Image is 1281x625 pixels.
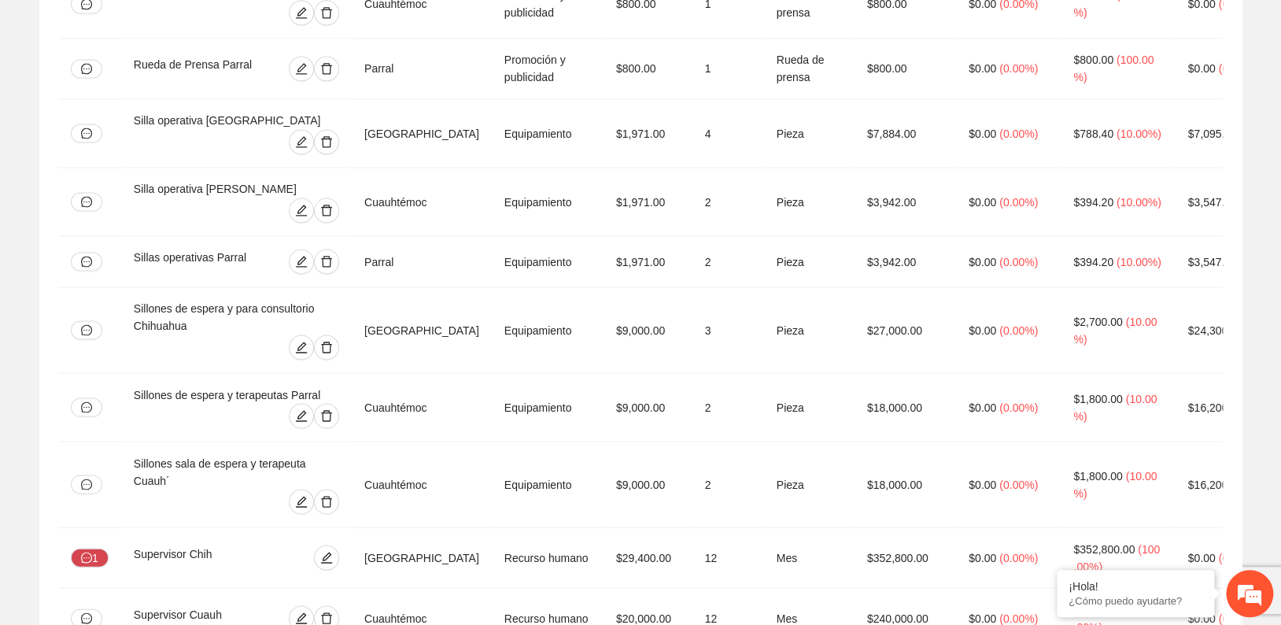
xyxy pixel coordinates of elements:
[352,168,492,236] td: Cuauhtémoc
[71,59,102,78] button: message
[604,527,692,588] td: $29,400.00
[71,398,102,416] button: message
[692,527,763,588] td: 12
[134,545,263,570] div: Supervisor Chih
[969,612,996,624] span: $0.00
[81,324,92,335] span: message
[492,99,604,168] td: Equipamiento
[855,236,956,287] td: $3,942.00
[71,475,102,494] button: message
[1218,62,1257,75] span: ( 0.00% )
[71,320,102,339] button: message
[134,386,339,403] div: Sillones de espera y terapeutas Parral
[492,527,604,588] td: Recurso humano
[999,551,1038,564] span: ( 0.00% )
[314,489,339,514] button: delete
[604,168,692,236] td: $1,971.00
[71,124,102,142] button: message
[999,195,1038,208] span: ( 0.00% )
[290,495,313,508] span: edit
[855,527,956,588] td: $352,800.00
[134,249,268,274] div: Sillas operativas Parral
[1073,542,1160,572] span: ( 100.00% )
[692,99,763,168] td: 4
[764,168,855,236] td: Pieza
[81,63,92,74] span: message
[314,545,339,570] button: edit
[969,195,996,208] span: $0.00
[315,551,338,564] span: edit
[81,552,92,564] span: message
[134,454,339,489] div: Sillones sala de espera y terapeuta Cuauh´
[314,56,339,81] button: delete
[492,39,604,99] td: Promoción y publicidad
[8,430,300,485] textarea: Escriba su mensaje y pulse “Intro”
[352,442,492,527] td: Cuauhtémoc
[315,62,338,75] span: delete
[692,39,763,99] td: 1
[692,236,763,287] td: 2
[1187,127,1236,139] span: $7,095.60
[855,168,956,236] td: $3,942.00
[604,99,692,168] td: $1,971.00
[604,287,692,373] td: $9,000.00
[290,6,313,19] span: edit
[315,409,338,422] span: delete
[1117,255,1161,268] span: ( 10.00% )
[1073,542,1135,555] span: $352,800.00
[352,99,492,168] td: [GEOGRAPHIC_DATA]
[1187,62,1215,75] span: $0.00
[81,401,92,412] span: message
[969,62,996,75] span: $0.00
[71,252,102,271] button: message
[290,204,313,216] span: edit
[999,612,1038,624] span: ( 0.00% )
[289,249,314,274] button: edit
[692,373,763,442] td: 2
[969,324,996,336] span: $0.00
[969,551,996,564] span: $0.00
[999,62,1038,75] span: ( 0.00% )
[492,168,604,236] td: Equipamiento
[692,287,763,373] td: 3
[1117,127,1161,139] span: ( 10.00% )
[1187,324,1242,336] span: $24,300.00
[969,255,996,268] span: $0.00
[604,442,692,527] td: $9,000.00
[1187,551,1215,564] span: $0.00
[352,287,492,373] td: [GEOGRAPHIC_DATA]
[352,39,492,99] td: Parral
[91,210,217,369] span: Estamos en línea.
[1117,195,1161,208] span: ( 10.00% )
[855,99,956,168] td: $7,884.00
[81,196,92,207] span: message
[1187,255,1236,268] span: $3,547.80
[1073,255,1113,268] span: $394.20
[764,287,855,373] td: Pieza
[764,527,855,588] td: Mes
[1073,54,1113,66] span: $800.00
[134,300,339,335] div: Sillones de espera y para consultorio Chihuahua
[1069,595,1202,607] p: ¿Cómo puedo ayudarte?
[290,135,313,148] span: edit
[289,198,314,223] button: edit
[764,442,855,527] td: Pieza
[999,127,1038,139] span: ( 0.00% )
[855,287,956,373] td: $27,000.00
[315,495,338,508] span: delete
[290,409,313,422] span: edit
[134,180,339,198] div: Silla operativa [PERSON_NAME]
[134,112,339,129] div: Silla operativa [GEOGRAPHIC_DATA]
[352,373,492,442] td: Cuauhtémoc
[1218,612,1257,624] span: ( 0.00% )
[969,478,996,490] span: $0.00
[764,39,855,99] td: Rueda de prensa
[1187,195,1236,208] span: $3,547.80
[315,612,338,624] span: delete
[1187,478,1242,490] span: $16,200.00
[1218,551,1257,564] span: ( 0.00% )
[315,341,338,353] span: delete
[71,192,102,211] button: message
[764,373,855,442] td: Pieza
[604,39,692,99] td: $800.00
